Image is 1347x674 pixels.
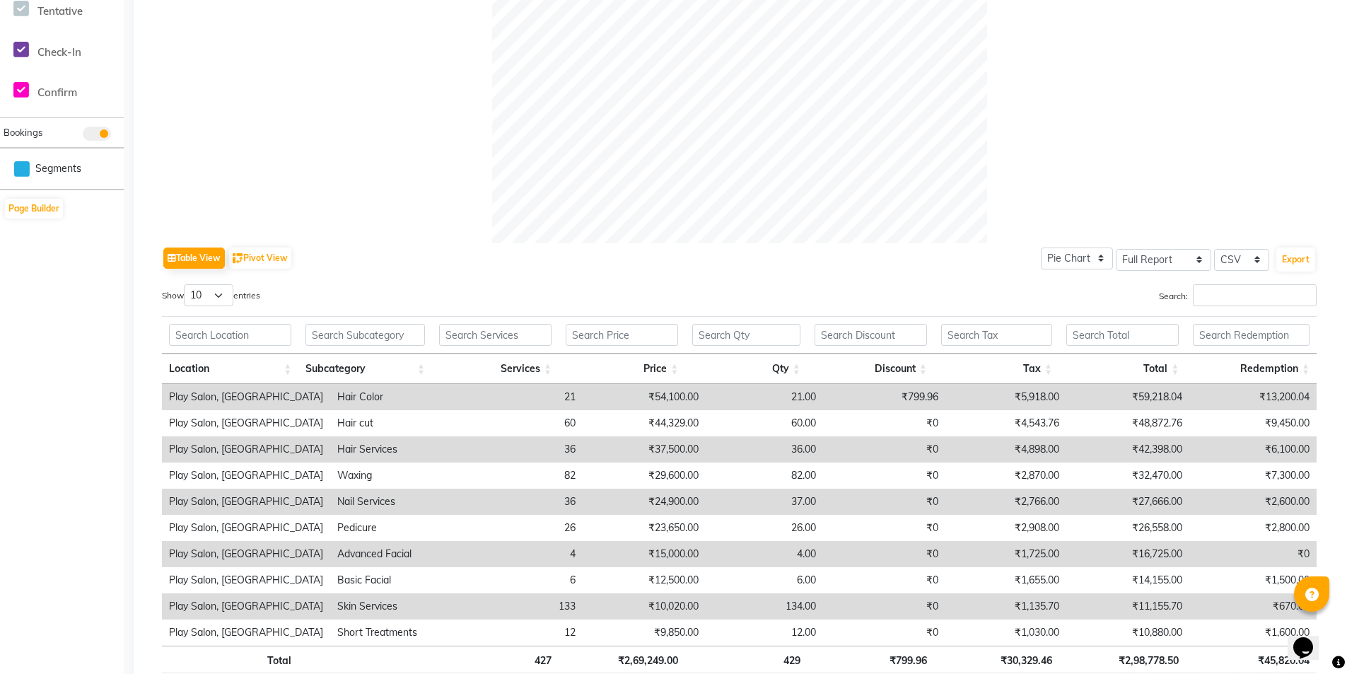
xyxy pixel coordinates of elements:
td: ₹0 [823,489,945,515]
td: ₹0 [823,436,945,463]
span: Check-In [37,45,81,59]
td: ₹1,135.70 [945,593,1066,620]
td: ₹23,650.00 [583,515,706,541]
input: Search Total [1066,324,1179,346]
td: ₹26,558.00 [1066,515,1189,541]
td: ₹670.00 [1189,593,1317,620]
span: Bookings [4,127,42,138]
td: ₹1,655.00 [945,567,1066,593]
th: Services: activate to sort column ascending [432,354,559,384]
th: ₹2,98,778.50 [1059,646,1186,673]
td: ₹11,155.70 [1066,593,1189,620]
td: Play Salon, [GEOGRAPHIC_DATA] [162,384,330,410]
td: 4.00 [706,541,822,567]
td: Play Salon, [GEOGRAPHIC_DATA] [162,567,330,593]
input: Search Price [566,324,678,346]
td: 36 [460,436,583,463]
td: ₹54,100.00 [583,384,706,410]
td: ₹10,880.00 [1066,620,1189,646]
td: ₹4,543.76 [945,410,1066,436]
th: 427 [432,646,559,673]
td: Skin Services [330,593,460,620]
input: Search Discount [815,324,927,346]
th: Total: activate to sort column ascending [1059,354,1186,384]
td: ₹0 [823,620,945,646]
td: Short Treatments [330,620,460,646]
td: 4 [460,541,583,567]
td: 133 [460,593,583,620]
td: ₹59,218.04 [1066,384,1189,410]
td: 12 [460,620,583,646]
td: ₹0 [823,567,945,593]
td: ₹0 [823,410,945,436]
button: Page Builder [5,199,63,219]
td: 36 [460,489,583,515]
td: 60.00 [706,410,822,436]
td: Hair Color [330,384,460,410]
td: Play Salon, [GEOGRAPHIC_DATA] [162,593,330,620]
td: ₹1,500.00 [1189,567,1317,593]
td: ₹15,000.00 [583,541,706,567]
td: Play Salon, [GEOGRAPHIC_DATA] [162,620,330,646]
td: ₹24,900.00 [583,489,706,515]
button: Table View [163,248,225,269]
td: 6.00 [706,567,822,593]
td: 82 [460,463,583,489]
th: Tax: activate to sort column ascending [934,354,1059,384]
th: Subcategory: activate to sort column ascending [298,354,432,384]
th: Qty: activate to sort column ascending [685,354,807,384]
td: 21 [460,384,583,410]
td: Nail Services [330,489,460,515]
td: ₹14,155.00 [1066,567,1189,593]
td: ₹29,600.00 [583,463,706,489]
th: Location: activate to sort column ascending [162,354,298,384]
td: 21.00 [706,384,822,410]
td: Pedicure [330,515,460,541]
input: Search Location [169,324,291,346]
td: ₹0 [823,463,945,489]
td: 12.00 [706,620,822,646]
td: ₹37,500.00 [583,436,706,463]
td: ₹9,850.00 [583,620,706,646]
td: ₹1,030.00 [945,620,1066,646]
td: ₹42,398.00 [1066,436,1189,463]
td: 6 [460,567,583,593]
th: ₹30,329.46 [934,646,1059,673]
input: Search Subcategory [305,324,425,346]
td: ₹0 [823,515,945,541]
th: Total [162,646,298,673]
td: ₹2,766.00 [945,489,1066,515]
label: Show entries [162,284,260,306]
td: ₹2,908.00 [945,515,1066,541]
td: 82.00 [706,463,822,489]
label: Search: [1159,284,1317,306]
td: ₹12,500.00 [583,567,706,593]
td: Basic Facial [330,567,460,593]
th: 429 [685,646,807,673]
td: ₹2,870.00 [945,463,1066,489]
td: ₹5,918.00 [945,384,1066,410]
th: Discount: activate to sort column ascending [807,354,934,384]
td: ₹6,100.00 [1189,436,1317,463]
span: Tentative [37,4,83,18]
td: ₹1,600.00 [1189,620,1317,646]
th: ₹45,820.04 [1186,646,1317,673]
td: ₹1,725.00 [945,541,1066,567]
td: ₹799.96 [823,384,945,410]
td: ₹32,470.00 [1066,463,1189,489]
td: Waxing [330,463,460,489]
td: 36.00 [706,436,822,463]
input: Search Qty [692,324,800,346]
th: ₹799.96 [807,646,934,673]
td: 134.00 [706,593,822,620]
td: ₹0 [823,593,945,620]
td: 26 [460,515,583,541]
td: ₹48,872.76 [1066,410,1189,436]
td: Play Salon, [GEOGRAPHIC_DATA] [162,410,330,436]
th: Redemption: activate to sort column ascending [1186,354,1317,384]
button: Pivot View [229,248,291,269]
iframe: chat widget [1288,617,1333,660]
td: Hair cut [330,410,460,436]
img: pivot.png [233,253,243,264]
td: Play Salon, [GEOGRAPHIC_DATA] [162,489,330,515]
